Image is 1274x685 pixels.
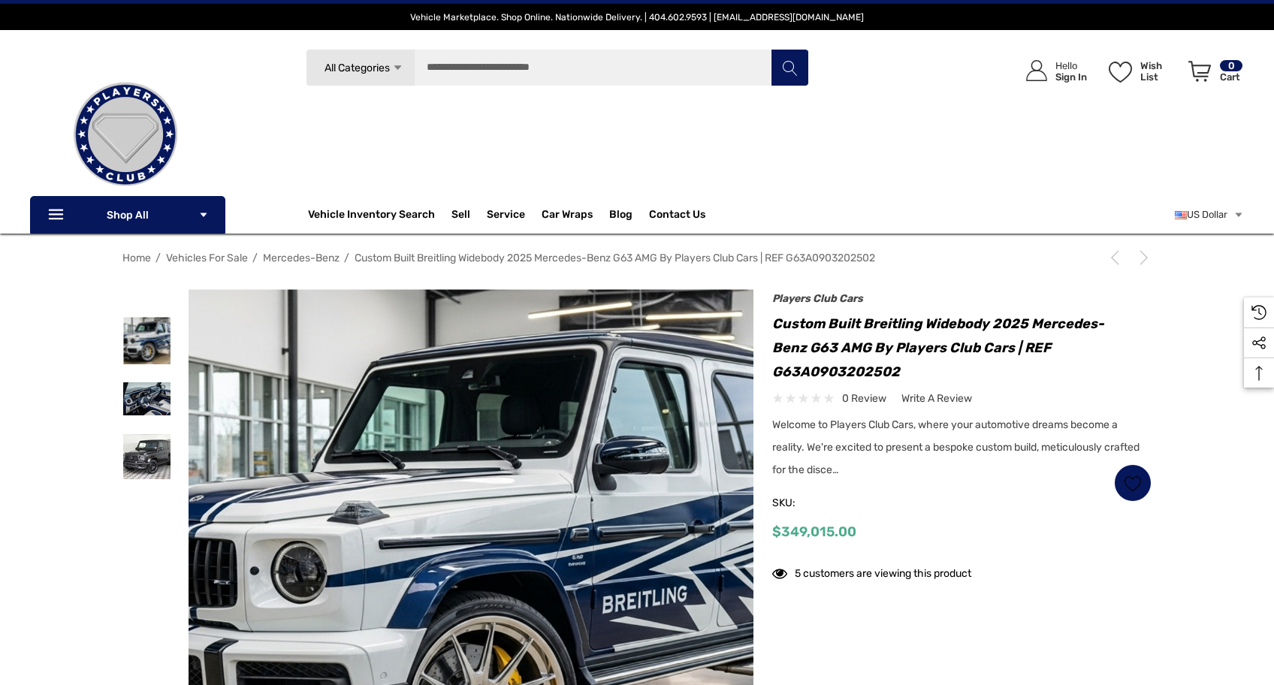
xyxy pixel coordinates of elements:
[1114,464,1152,502] a: Wish List
[1188,61,1211,82] svg: Review Your Cart
[1251,305,1266,320] svg: Recently Viewed
[487,208,525,225] a: Service
[1220,71,1242,83] p: Cart
[771,49,808,86] button: Search
[355,252,875,264] a: Custom Built Breitling Widebody 2025 Mercedes-Benz G63 AMG by Players Club Cars | REF G63A0903202502
[306,49,415,86] a: All Categories Icon Arrow Down Icon Arrow Up
[117,382,177,415] img: Custom Built Breitling Widebody 2025 Mercedes-Benz G63 AMG by Players Club Cars | REF G63A0903202502
[901,392,972,406] span: Write a Review
[1055,60,1087,71] p: Hello
[263,252,340,264] a: Mercedes-Benz
[451,200,487,230] a: Sell
[772,524,856,540] span: $349,015.00
[1182,45,1244,104] a: Cart with 0 items
[1102,45,1182,97] a: Wish List Wish List
[308,208,435,225] a: Vehicle Inventory Search
[901,389,972,408] a: Write a Review
[1055,71,1087,83] p: Sign In
[772,312,1152,384] h1: Custom Built Breitling Widebody 2025 Mercedes-Benz G63 AMG by Players Club Cars | REF G63A0903202502
[772,292,863,305] a: Players Club Cars
[50,59,201,210] img: Players Club | Cars For Sale
[47,207,69,224] svg: Icon Line
[772,418,1140,476] span: Welcome to Players Club Cars, where your automotive dreams become a reality. We're excited to pre...
[117,434,177,479] img: Custom Built Breitling Widebody 2025 Mercedes-Benz G63 AMG by Players Club Cars | REF G63A0903202502
[122,252,151,264] a: Home
[1109,62,1132,83] svg: Wish List
[1107,250,1128,265] a: Previous
[1140,60,1180,83] p: Wish List
[392,62,403,74] svg: Icon Arrow Down
[30,196,225,234] p: Shop All
[772,560,971,583] div: 5 customers are viewing this product
[1251,336,1266,351] svg: Social Media
[325,62,390,74] span: All Categories
[542,200,609,230] a: Car Wraps
[166,252,248,264] a: Vehicles For Sale
[1009,45,1094,97] a: Sign in
[542,208,593,225] span: Car Wraps
[1125,475,1142,492] svg: Wish List
[123,317,171,364] img: Custom Built Breitling Widebody 2025 Mercedes-Benz G63 AMG by Players Club Cars | REF G63A0903202502
[1131,250,1152,265] a: Next
[1244,366,1274,381] svg: Top
[410,12,864,23] span: Vehicle Marketplace. Shop Online. Nationwide Delivery. | 404.602.9593 | [EMAIL_ADDRESS][DOMAIN_NAME]
[1026,60,1047,81] svg: Icon User Account
[198,210,209,220] svg: Icon Arrow Down
[772,493,847,514] span: SKU:
[649,208,705,225] a: Contact Us
[609,208,632,225] a: Blog
[842,389,886,408] span: 0 review
[1175,200,1244,230] a: USD
[122,245,1152,271] nav: Breadcrumb
[1220,60,1242,71] p: 0
[451,208,470,225] span: Sell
